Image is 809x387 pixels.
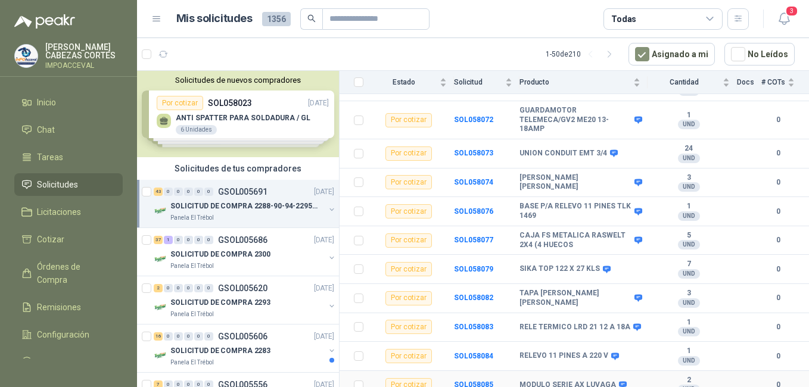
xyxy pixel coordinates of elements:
img: Company Logo [15,45,38,67]
span: Remisiones [37,301,81,314]
b: SIKA TOP 122 X 27 KLS [519,264,600,274]
a: Inicio [14,91,123,114]
a: Solicitudes [14,173,123,196]
div: 0 [184,284,193,292]
p: SOLICITUD DE COMPRA 2293 [170,297,270,308]
b: 0 [761,177,795,188]
b: 0 [761,292,795,304]
div: 2 [154,284,163,292]
span: Solicitudes [37,178,78,191]
b: CAJA FS METALICA RASWELT 2X4 (4 HUECOS [519,231,631,249]
a: Chat [14,118,123,141]
b: 7 [648,260,730,269]
b: 3 [648,173,730,183]
th: Producto [519,71,648,94]
div: UND [678,327,700,336]
b: SOL058073 [454,149,493,157]
span: Tareas [37,151,63,164]
div: 0 [164,332,173,341]
b: TAPA [PERSON_NAME] [PERSON_NAME] [519,289,631,307]
b: 0 [761,322,795,333]
span: 1356 [262,12,291,26]
div: UND [678,120,700,129]
div: Por cotizar [385,291,432,305]
p: SOLICITUD DE COMPRA 2300 [170,249,270,260]
img: Company Logo [154,300,168,314]
b: RELE TERMICO LRD 21 12 A 18A [519,323,630,332]
b: 0 [761,148,795,159]
span: Órdenes de Compra [37,260,111,286]
b: 1 [648,111,730,120]
div: 0 [204,332,213,341]
div: 37 [154,236,163,244]
div: 0 [184,236,193,244]
div: Por cotizar [385,262,432,276]
div: Por cotizar [385,349,432,363]
b: [PERSON_NAME] [PERSON_NAME] [519,173,631,192]
b: 0 [761,351,795,362]
span: Inicio [37,96,56,109]
div: Por cotizar [385,113,432,127]
b: SOL058079 [454,265,493,273]
div: Por cotizar [385,233,432,248]
div: 0 [184,332,193,341]
img: Company Logo [154,204,168,218]
a: SOL058083 [454,323,493,331]
span: Chat [37,123,55,136]
b: 0 [761,206,795,217]
b: 1 [648,202,730,211]
div: UND [678,154,700,163]
div: UND [678,298,700,308]
b: 1 [648,347,730,356]
div: Solicitudes de tus compradores [137,157,339,180]
a: SOL058076 [454,207,493,216]
span: Cantidad [648,78,720,86]
button: Asignado a mi [628,43,715,65]
a: Configuración [14,323,123,346]
div: 0 [204,188,213,196]
div: Solicitudes de nuevos compradoresPor cotizarSOL058023[DATE] ANTI SPATTER PARA SOLDADURA / GL6 Uni... [137,71,339,157]
p: IMPOACCEVAL [45,62,123,69]
div: UND [678,240,700,249]
a: Órdenes de Compra [14,255,123,291]
p: [PERSON_NAME] CABEZAS CORTES [45,43,123,60]
p: GSOL005691 [218,188,267,196]
span: search [307,14,316,23]
a: SOL058082 [454,294,493,302]
a: SOL058072 [454,116,493,124]
a: SOL058074 [454,178,493,186]
div: 0 [174,188,183,196]
a: Manuales y ayuda [14,351,123,373]
p: Panela El Trébol [170,261,214,271]
a: Licitaciones [14,201,123,223]
span: Estado [371,78,437,86]
span: Solicitud [454,78,503,86]
b: GUARDAMOTOR TELEMECA/GV2 ME20 13-18AMP [519,106,631,134]
h1: Mis solicitudes [176,10,253,27]
th: Cantidad [648,71,737,94]
a: SOL058077 [454,236,493,244]
b: RELEVO 11 PINES A 220 V [519,351,608,361]
div: UND [678,182,700,192]
p: Panela El Trébol [170,213,214,223]
p: GSOL005686 [218,236,267,244]
p: [DATE] [314,235,334,246]
span: Cotizar [37,233,64,246]
div: 43 [154,188,163,196]
div: 0 [194,236,203,244]
span: # COTs [761,78,785,86]
th: Docs [737,71,761,94]
div: 0 [194,284,203,292]
div: Todas [611,13,636,26]
p: GSOL005620 [218,284,267,292]
b: 24 [648,144,730,154]
b: 1 [648,318,730,327]
div: UND [678,356,700,366]
p: Panela El Trébol [170,358,214,367]
th: Solicitud [454,71,519,94]
a: Tareas [14,146,123,168]
span: Producto [519,78,631,86]
a: SOL058084 [454,352,493,360]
